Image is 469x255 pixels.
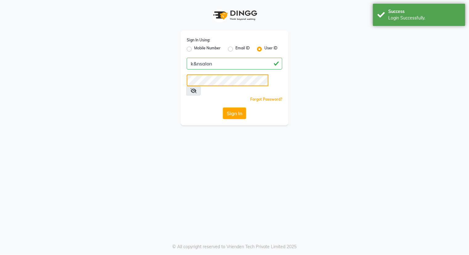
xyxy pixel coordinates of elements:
button: Sign In [223,107,246,119]
label: User ID [264,45,277,53]
input: Username [187,74,268,86]
label: Email ID [235,45,250,53]
div: Login Successfully. [388,15,461,21]
div: Success [388,8,461,15]
input: Username [187,58,282,69]
label: Sign In Using: [187,37,210,43]
label: Mobile Number [194,45,221,53]
img: logo1.svg [210,6,259,24]
a: Forgot Password? [250,97,282,102]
